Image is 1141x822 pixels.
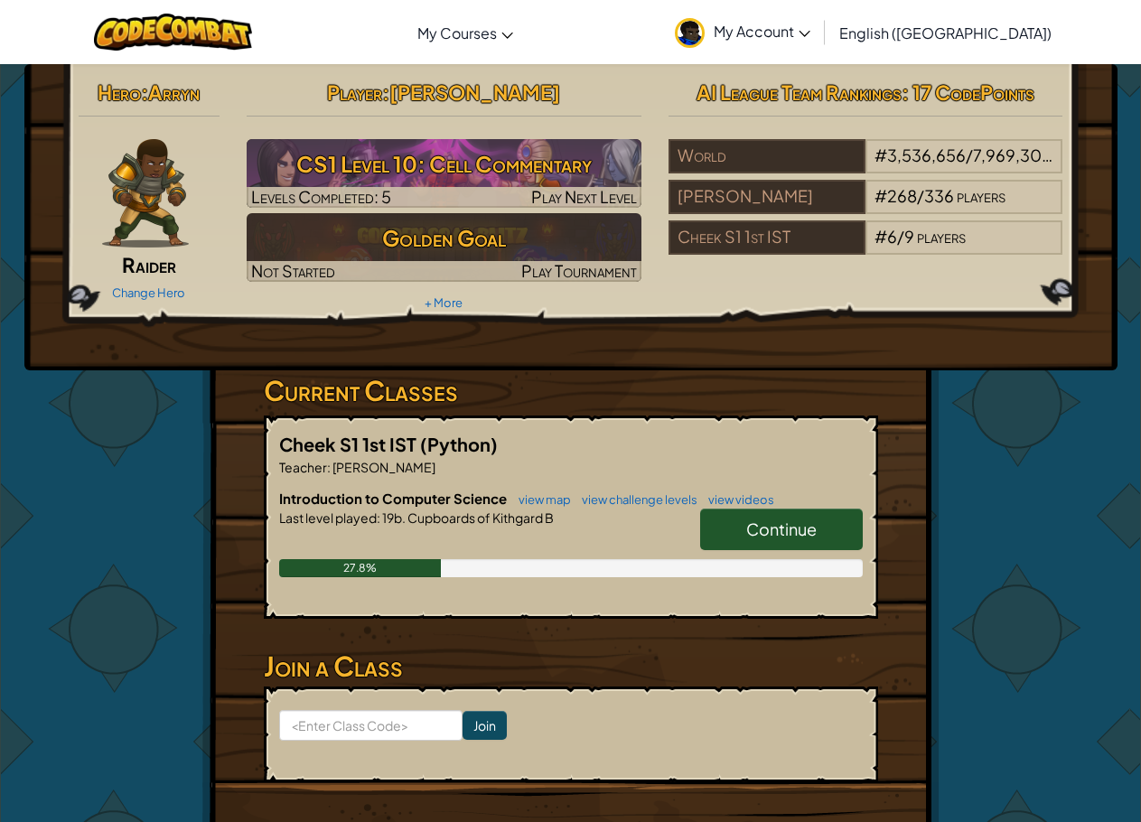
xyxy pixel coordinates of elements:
[279,559,442,577] div: 27.8%
[669,180,865,214] div: [PERSON_NAME]
[408,8,522,57] a: My Courses
[714,22,810,41] span: My Account
[463,711,507,740] input: Join
[874,145,887,165] span: #
[874,185,887,206] span: #
[917,185,924,206] span: /
[327,79,382,105] span: Player
[417,23,497,42] span: My Courses
[917,226,966,247] span: players
[924,185,954,206] span: 336
[247,213,641,282] a: Golden GoalNot StartedPlay Tournament
[425,295,463,310] a: + More
[141,79,148,105] span: :
[251,260,335,281] span: Not Started
[531,186,637,207] span: Play Next Level
[102,139,189,248] img: raider-pose.png
[279,433,420,455] span: Cheek S1 1st IST
[887,145,966,165] span: 3,536,656
[904,226,914,247] span: 9
[247,218,641,258] h3: Golden Goal
[98,79,141,105] span: Hero
[669,238,1063,258] a: Cheek S1 1st IST#6/9players
[746,518,817,539] span: Continue
[264,646,878,687] h3: Join a Class
[148,79,200,105] span: Arryn
[377,509,380,526] span: :
[699,492,774,507] a: view videos
[279,710,463,741] input: <Enter Class Code>
[279,459,327,475] span: Teacher
[521,260,637,281] span: Play Tournament
[247,144,641,184] h3: CS1 Level 10: Cell Commentary
[247,139,641,208] img: CS1 Level 10: Cell Commentary
[406,509,554,526] span: Cupboards of Kithgard B
[887,185,917,206] span: 268
[669,156,1063,177] a: World#3,536,656/7,969,304players
[247,139,641,208] a: Play Next Level
[112,285,185,300] a: Change Hero
[957,185,1005,206] span: players
[573,492,697,507] a: view challenge levels
[669,197,1063,218] a: [PERSON_NAME]#268/336players
[327,459,331,475] span: :
[420,433,498,455] span: (Python)
[897,226,904,247] span: /
[94,14,252,51] img: CodeCombat logo
[669,139,865,173] div: World
[389,79,560,105] span: [PERSON_NAME]
[830,8,1061,57] a: English ([GEOGRAPHIC_DATA])
[966,145,973,165] span: /
[331,459,435,475] span: [PERSON_NAME]
[247,213,641,282] img: Golden Goal
[382,79,389,105] span: :
[973,145,1052,165] span: 7,969,304
[279,490,510,507] span: Introduction to Computer Science
[669,220,865,255] div: Cheek S1 1st IST
[887,226,897,247] span: 6
[666,4,819,61] a: My Account
[510,492,571,507] a: view map
[697,79,902,105] span: AI League Team Rankings
[902,79,1034,105] span: : 17 CodePoints
[264,370,878,411] h3: Current Classes
[1054,145,1103,165] span: players
[279,509,377,526] span: Last level played
[874,226,887,247] span: #
[675,18,705,48] img: avatar
[251,186,391,207] span: Levels Completed: 5
[122,252,176,277] span: Raider
[380,509,406,526] span: 19b.
[839,23,1052,42] span: English ([GEOGRAPHIC_DATA])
